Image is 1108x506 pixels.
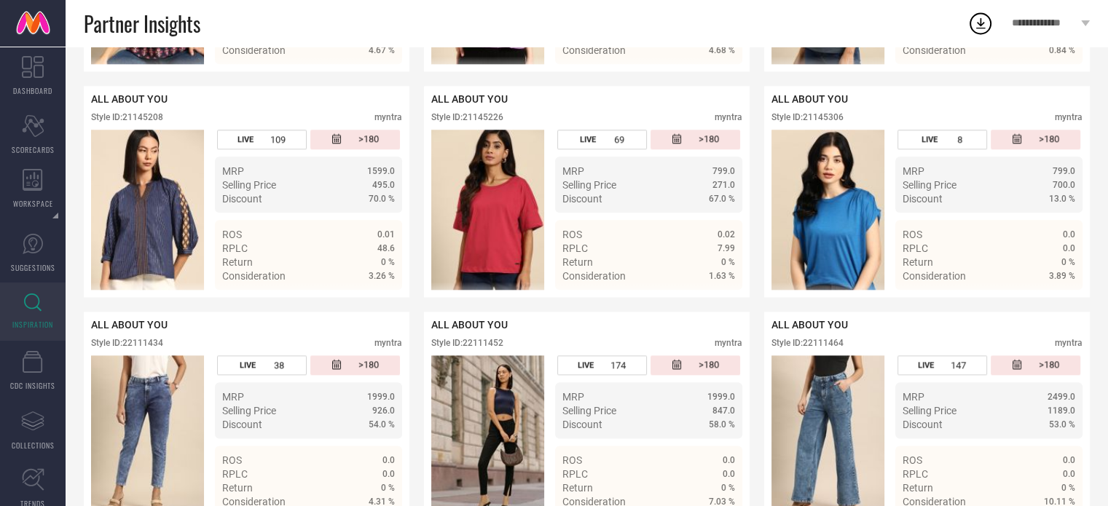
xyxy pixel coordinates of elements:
div: myntra [715,338,742,348]
span: 0 % [381,483,395,493]
span: Selling Price [562,405,616,416]
div: Style ID: 21145226 [431,112,503,122]
span: 0 % [721,257,735,267]
span: RPLC [903,242,928,254]
span: Return [562,256,593,268]
span: >180 [358,133,379,146]
span: MRP [562,391,584,403]
span: Selling Price [562,179,616,191]
span: 69 [614,134,624,145]
span: Discount [562,193,602,205]
span: COLLECTIONS [12,440,55,451]
a: Details [688,296,735,308]
span: RPLC [903,468,928,480]
span: RPLC [222,468,248,480]
a: Details [347,71,395,82]
span: Discount [222,193,262,205]
span: ROS [903,229,922,240]
span: LIVE [580,135,596,144]
span: 0.01 [377,229,395,240]
span: 70.0 % [369,194,395,204]
div: Number of days since the style was first listed on the platform [310,355,400,375]
span: 926.0 [372,406,395,416]
span: ROS [562,454,582,466]
div: Number of days the style has been live on the platform [217,355,307,375]
div: Click to view image [431,130,544,290]
span: 0.0 [1063,243,1075,253]
span: Details [362,296,395,308]
span: 67.0 % [709,194,735,204]
span: Details [1042,296,1075,308]
img: Style preview image [431,130,544,290]
span: 0.0 [382,469,395,479]
span: Selling Price [903,179,956,191]
span: Return [562,482,593,494]
span: 1599.0 [367,166,395,176]
span: 1999.0 [707,392,735,402]
div: Number of days the style has been live on the platform [217,130,307,149]
img: Style preview image [771,130,884,290]
span: >180 [699,359,719,371]
span: ALL ABOUT YOU [771,319,848,331]
div: myntra [374,338,402,348]
span: ALL ABOUT YOU [431,319,508,331]
div: Style ID: 21145306 [771,112,844,122]
span: Consideration [903,270,966,282]
span: 799.0 [1053,166,1075,176]
span: Details [1042,71,1075,82]
span: Consideration [222,270,286,282]
span: LIVE [237,135,254,144]
div: Number of days the style has been live on the platform [897,355,987,375]
span: Partner Insights [84,9,200,39]
span: Consideration [562,270,626,282]
div: Style ID: 22111434 [91,338,163,348]
div: Number of days the style has been live on the platform [557,355,647,375]
span: MRP [562,165,584,177]
span: MRP [222,165,244,177]
span: 8 [957,134,962,145]
span: Details [702,71,735,82]
div: myntra [1055,112,1083,122]
span: 2499.0 [1048,392,1075,402]
span: 0.0 [723,469,735,479]
span: 109 [270,134,286,145]
span: Selling Price [222,405,276,416]
span: MRP [222,391,244,403]
div: myntra [1055,338,1083,348]
span: >180 [358,359,379,371]
span: SUGGESTIONS [11,262,55,273]
span: 271.0 [712,180,735,190]
span: 495.0 [372,180,395,190]
span: 0.0 [1063,229,1075,240]
span: >180 [699,133,719,146]
span: 4.67 % [369,45,395,55]
span: 174 [610,360,626,371]
span: 53.0 % [1049,419,1075,430]
span: 0 % [1061,257,1075,267]
div: Number of days since the style was first listed on the platform [991,355,1080,375]
span: 700.0 [1053,180,1075,190]
span: ROS [562,229,582,240]
span: 0.84 % [1049,45,1075,55]
span: 1.63 % [709,271,735,281]
span: Details [362,71,395,82]
span: RPLC [222,242,248,254]
span: ROS [222,229,242,240]
span: DASHBOARD [13,85,52,96]
span: 0.0 [1063,469,1075,479]
div: Number of days since the style was first listed on the platform [991,130,1080,149]
span: ALL ABOUT YOU [771,93,848,105]
div: Number of days the style has been live on the platform [897,130,987,149]
span: ROS [222,454,242,466]
div: Number of days since the style was first listed on the platform [310,130,400,149]
a: Details [1028,296,1075,308]
span: INSPIRATION [12,319,53,330]
span: Return [903,482,933,494]
span: 13.0 % [1049,194,1075,204]
span: RPLC [562,242,588,254]
span: MRP [903,391,924,403]
span: Discount [903,419,943,430]
span: 54.0 % [369,419,395,430]
div: Click to view image [91,130,204,290]
span: 38 [274,360,284,371]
